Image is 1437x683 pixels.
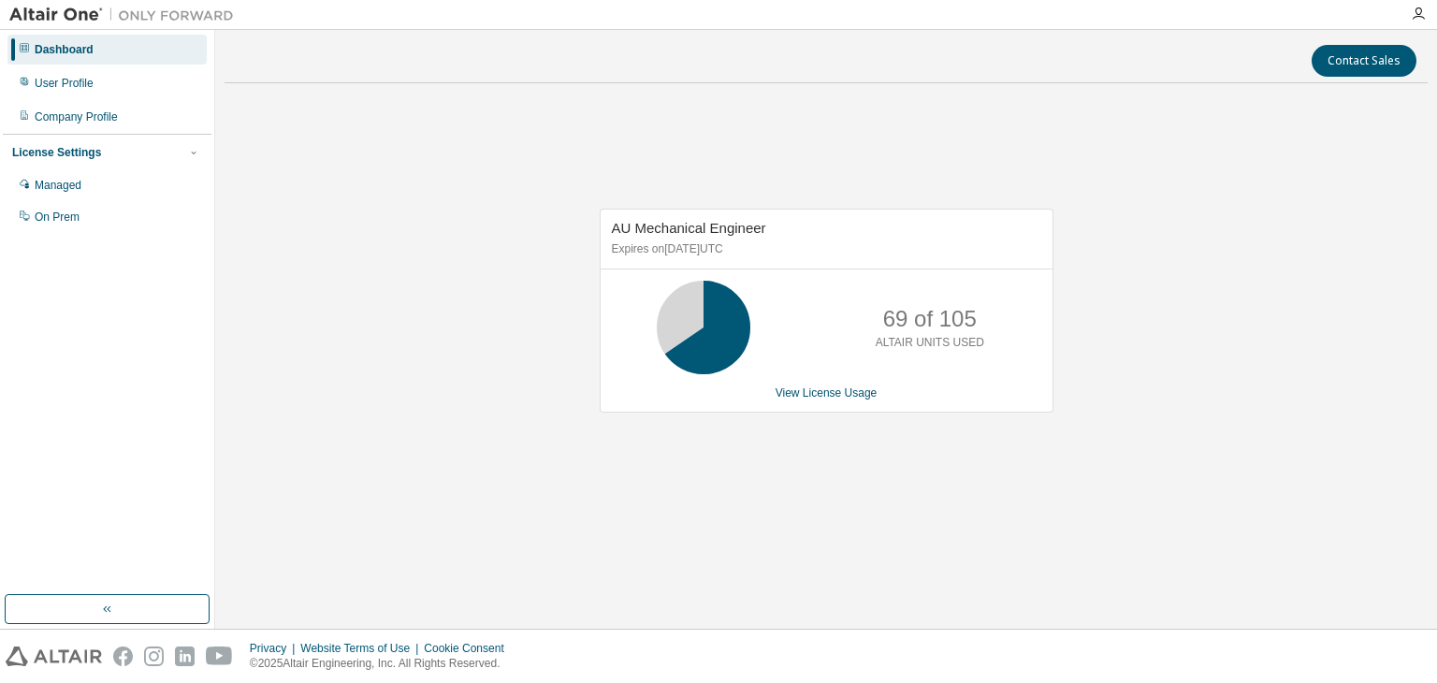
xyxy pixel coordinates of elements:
[776,386,878,400] a: View License Usage
[612,220,766,236] span: AU Mechanical Engineer
[876,335,984,351] p: ALTAIR UNITS USED
[6,647,102,666] img: altair_logo.svg
[206,647,233,666] img: youtube.svg
[250,641,300,656] div: Privacy
[144,647,164,666] img: instagram.svg
[35,76,94,91] div: User Profile
[883,303,977,335] p: 69 of 105
[424,641,515,656] div: Cookie Consent
[9,6,243,24] img: Altair One
[1312,45,1416,77] button: Contact Sales
[35,42,94,57] div: Dashboard
[35,178,81,193] div: Managed
[175,647,195,666] img: linkedin.svg
[12,145,101,160] div: License Settings
[35,109,118,124] div: Company Profile
[612,241,1037,257] p: Expires on [DATE] UTC
[250,656,515,672] p: © 2025 Altair Engineering, Inc. All Rights Reserved.
[35,210,80,225] div: On Prem
[300,641,424,656] div: Website Terms of Use
[113,647,133,666] img: facebook.svg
